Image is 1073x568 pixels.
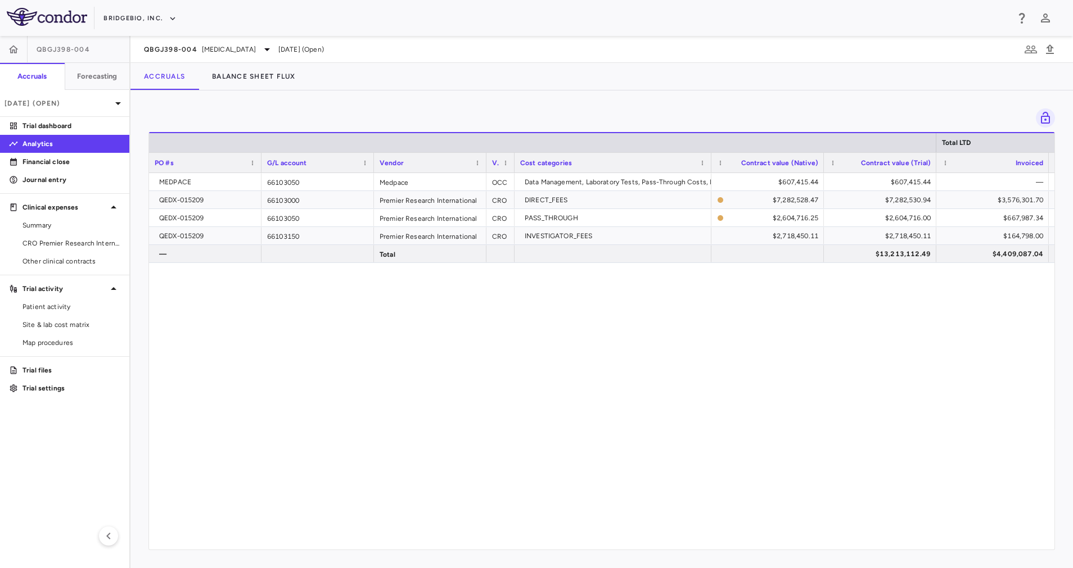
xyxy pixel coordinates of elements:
[834,173,931,191] div: $607,415.44
[22,139,120,149] p: Analytics
[946,227,1043,245] div: $164,798.00
[728,209,818,227] div: $2,604,716.25
[262,209,374,226] div: 66103050
[130,63,199,90] button: Accruals
[278,44,324,54] span: [DATE] (Open)
[159,209,256,227] div: QEDX-015209
[262,173,374,190] div: 66103050
[22,383,120,393] p: Trial settings
[22,238,120,248] span: CRO Premier Research International
[834,227,931,245] div: $2,718,450.11
[834,245,931,263] div: $13,213,112.49
[946,209,1043,227] div: $667,987.34
[22,365,120,375] p: Trial files
[22,121,120,131] p: Trial dashboard
[262,191,374,208] div: 66103000
[492,159,499,167] span: Vendor type
[202,44,256,54] span: [MEDICAL_DATA]
[22,157,120,167] p: Financial close
[22,302,120,312] span: Patient activity
[942,139,971,147] span: Total LTD
[77,71,118,81] h6: Forecasting
[22,338,120,348] span: Map procedures
[1031,108,1055,128] span: Lock grid
[159,227,256,245] div: QEDX-015209
[374,227,486,244] div: Premier Research International
[22,284,107,294] p: Trial activity
[946,173,1043,191] div: —
[946,245,1043,263] div: $4,409,087.04
[7,8,87,26] img: logo-full-SnFGN8VE.png
[717,210,818,226] span: The contract record and uploaded budget values do not match. Please review the contract record an...
[155,159,174,167] span: PO #s
[722,173,818,191] div: $607,415.44
[717,192,818,208] span: The contract record and uploaded budget values do not match. Please review the contract record an...
[103,10,177,28] button: BridgeBio, Inc.
[374,245,486,262] div: Total
[486,227,515,244] div: CRO
[525,191,706,209] div: DIRECT_FEES
[22,220,120,230] span: Summary
[722,227,818,245] div: $2,718,450.11
[267,159,307,167] span: G/L account
[525,227,706,245] div: INVESTIGATOR_FEES
[520,159,572,167] span: Cost categories
[199,63,309,90] button: Balance Sheet Flux
[4,98,111,108] p: [DATE] (Open)
[22,320,120,330] span: Site & lab cost matrix
[486,209,515,226] div: CRO
[834,191,931,209] div: $7,282,530.94
[374,173,486,190] div: Medpace
[946,191,1043,209] div: $3,576,301.70
[144,45,197,54] span: QBGJ398-004
[525,209,706,227] div: PASS_THROUGH
[159,173,256,191] div: MEDPACE
[22,175,120,185] p: Journal entry
[834,209,931,227] div: $2,604,716.00
[861,159,931,167] span: Contract value (Trial)
[374,191,486,208] div: Premier Research International
[728,191,818,209] div: $7,282,528.47
[37,45,90,54] span: QBGJ398-004
[22,256,120,266] span: Other clinical contracts
[380,159,404,167] span: Vendor
[486,191,515,208] div: CRO
[741,159,818,167] span: Contract value (Native)
[486,173,515,190] div: OCC
[374,209,486,226] div: Premier Research International
[159,191,256,209] div: QEDX-015209
[159,245,256,263] div: —
[1016,159,1043,167] span: Invoiced
[17,71,47,81] h6: Accruals
[22,202,107,212] p: Clinical expenses
[262,227,374,244] div: 66103150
